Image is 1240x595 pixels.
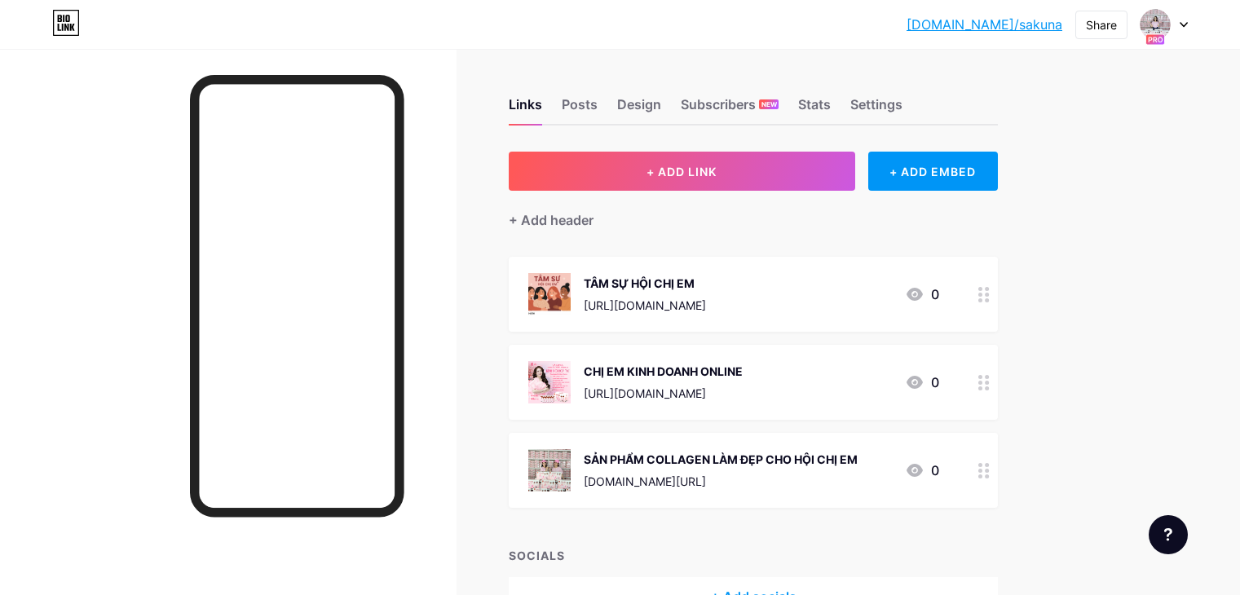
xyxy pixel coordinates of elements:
div: SOCIALS [509,547,998,564]
img: DO THI NGOC DIEP [1140,9,1171,40]
button: + ADD LINK [509,152,855,191]
div: + ADD EMBED [868,152,998,191]
div: Settings [850,95,902,124]
img: TÂM SỰ HỘI CHỊ EM [528,273,571,315]
div: TÂM SỰ HỘI CHỊ EM [584,275,706,292]
span: NEW [761,99,777,109]
a: [DOMAIN_NAME]/sakuna [907,15,1062,34]
div: 0 [905,284,939,304]
div: Design [617,95,661,124]
div: Stats [798,95,831,124]
img: CHỊ EM KINH DOANH ONLINE [528,361,571,403]
div: [URL][DOMAIN_NAME] [584,385,743,402]
div: SẢN PHẨM COLLAGEN LÀM ĐẸP CHO HỘI CHỊ EM [584,451,858,468]
div: Share [1086,16,1117,33]
div: CHỊ EM KINH DOANH ONLINE [584,363,743,380]
div: [DOMAIN_NAME][URL] [584,473,858,490]
div: 0 [905,372,939,392]
div: Subscribers [681,95,779,124]
div: Posts [562,95,598,124]
div: 0 [905,461,939,480]
span: + ADD LINK [646,165,717,178]
div: Links [509,95,542,124]
div: + Add header [509,210,594,230]
div: [URL][DOMAIN_NAME] [584,297,706,314]
img: SẢN PHẨM COLLAGEN LÀM ĐẸP CHO HỘI CHỊ EM [528,449,571,491]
